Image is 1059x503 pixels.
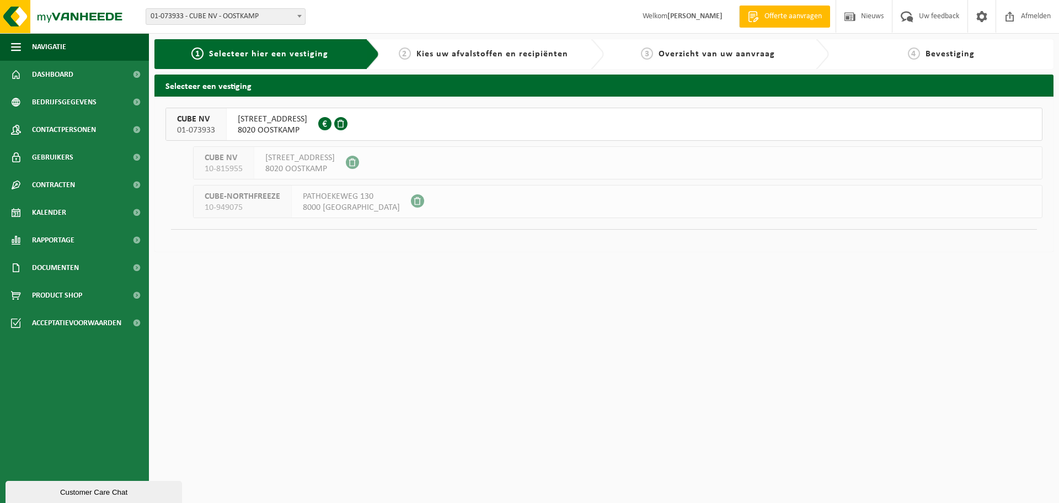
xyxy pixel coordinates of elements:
span: PATHOEKEWEG 130 [303,191,400,202]
span: Kies uw afvalstoffen en recipiënten [416,50,568,59]
span: Dashboard [32,61,73,88]
span: 8020 OOSTKAMP [238,125,307,136]
span: Product Shop [32,282,82,309]
iframe: chat widget [6,479,184,503]
span: 01-073933 [177,125,215,136]
span: Bevestiging [926,50,975,59]
span: 10-949075 [205,202,280,213]
span: Navigatie [32,33,66,61]
span: 01-073933 - CUBE NV - OOSTKAMP [146,9,305,24]
span: Offerte aanvragen [762,11,825,22]
span: 2 [399,47,411,60]
span: Contracten [32,171,75,199]
strong: [PERSON_NAME] [667,12,723,20]
span: Documenten [32,254,79,282]
span: 8000 [GEOGRAPHIC_DATA] [303,202,400,213]
span: 10-815955 [205,163,243,174]
span: CUBE-NORTHFREEZE [205,191,280,202]
span: Selecteer hier een vestiging [209,50,328,59]
span: [STREET_ADDRESS] [265,152,335,163]
span: 1 [191,47,204,60]
span: Rapportage [32,226,74,254]
span: [STREET_ADDRESS] [238,114,307,125]
span: Acceptatievoorwaarden [32,309,121,337]
button: CUBE NV 01-073933 [STREET_ADDRESS]8020 OOSTKAMP [165,108,1042,141]
span: Bedrijfsgegevens [32,88,97,116]
span: Kalender [32,199,66,226]
h2: Selecteer een vestiging [154,75,1053,96]
span: Overzicht van uw aanvraag [659,50,775,59]
span: CUBE NV [205,152,243,163]
span: Contactpersonen [32,116,96,144]
span: Gebruikers [32,144,73,171]
span: 8020 OOSTKAMP [265,163,335,174]
span: 3 [641,47,653,60]
span: 4 [908,47,920,60]
span: CUBE NV [177,114,215,125]
a: Offerte aanvragen [739,6,830,28]
span: 01-073933 - CUBE NV - OOSTKAMP [146,8,306,25]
